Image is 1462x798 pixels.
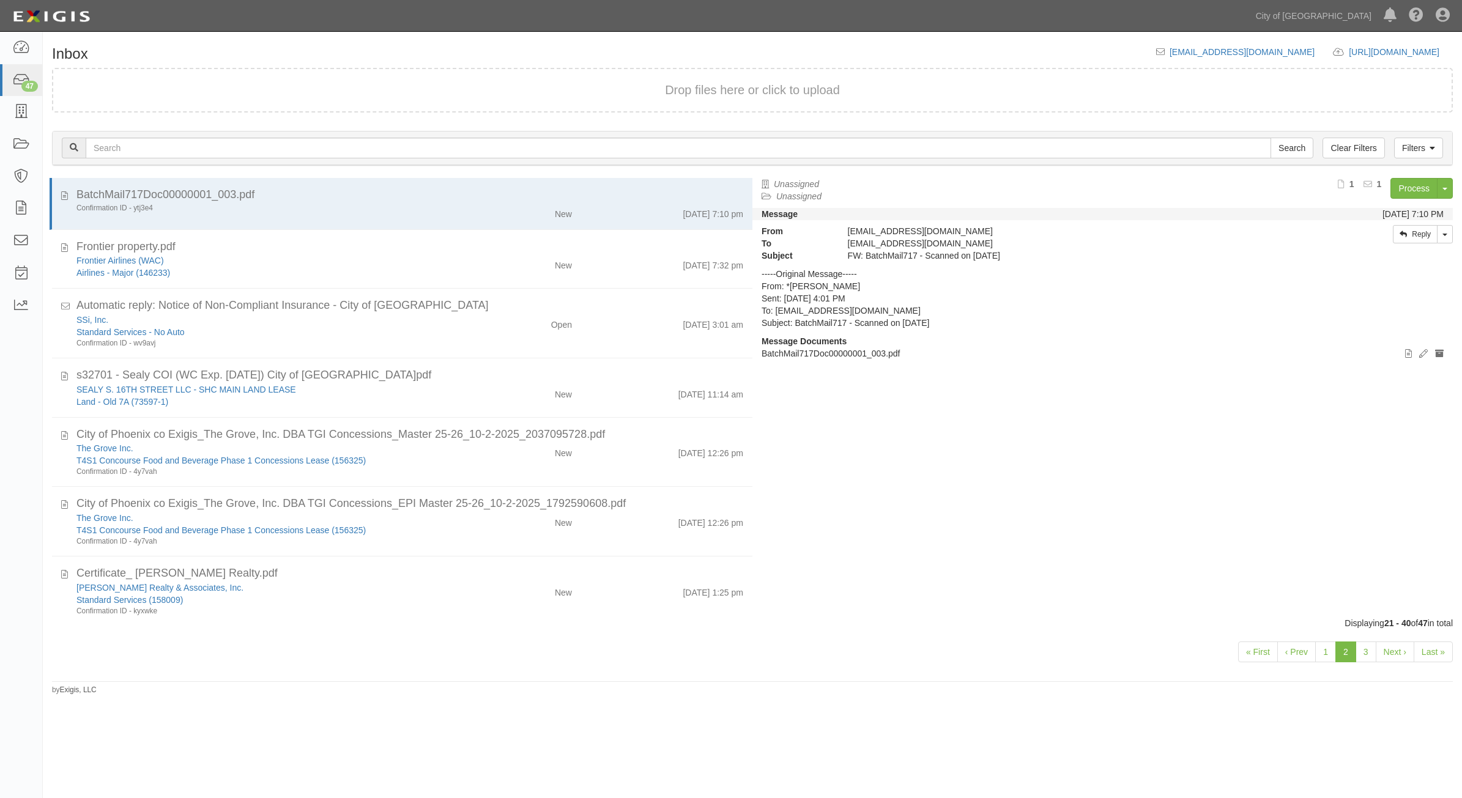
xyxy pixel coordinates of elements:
[1377,179,1382,189] b: 1
[1393,225,1438,243] a: Reply
[76,187,743,203] div: BatchMail717Doc00000001_003.pdf
[76,327,185,337] a: Standard Services - No Auto
[76,525,366,535] a: T4S1 Concourse Food and Beverage Phase 1 Concessions Lease (156325)
[683,314,743,331] div: [DATE] 3:01 am
[839,225,1269,237] div: [EMAIL_ADDRESS][DOMAIN_NAME]
[1170,47,1315,57] a: [EMAIL_ADDRESS][DOMAIN_NAME]
[52,685,97,695] small: by
[76,256,164,265] a: Frontier Airlines (WAC)
[555,203,572,220] div: New
[683,582,743,599] div: [DATE] 1:25 pm
[762,209,798,219] strong: Message
[21,81,38,92] div: 47
[76,467,458,477] div: Confirmation ID - 4y7vah
[76,606,458,616] div: Confirmation ID - kyxwke
[1271,138,1313,158] input: Search
[776,191,822,201] a: Unassigned
[76,513,133,523] a: The Grove Inc.
[1409,9,1423,23] i: Help Center - Complianz
[1394,138,1443,158] a: Filters
[76,368,743,383] div: s32701 - Sealy COI (WC Exp. 9.30.2026) City of Phoenix.pdf
[76,536,458,547] div: Confirmation ID - 4y7vah
[678,442,743,459] div: [DATE] 12:26 pm
[1335,641,1356,662] a: 2
[1250,4,1378,28] a: City of [GEOGRAPHIC_DATA]
[839,237,1269,249] div: inbox@cop.complianz.com
[1384,618,1411,628] b: 21 - 40
[839,249,1269,262] div: FW: BatchMail717 - Scanned on 10/01/25
[76,385,296,394] a: SEALY S. 16TH STREET LLC - SHC MAIN LAND LEASE
[1323,138,1384,158] a: Clear Filters
[1419,350,1428,358] i: Edit document
[76,524,458,536] div: T4S1 Concourse Food and Beverage Phase 1 Concessions Lease (156325)
[555,582,572,599] div: New
[76,268,170,278] a: Airlines - Major (146233)
[1315,641,1336,662] a: 1
[76,442,458,454] div: The Grove Inc.
[76,396,458,408] div: Land - Old 7A (73597-1)
[76,595,183,605] a: Standard Services (158009)
[1349,179,1354,189] b: 1
[76,267,458,279] div: Airlines - Major (146233)
[555,254,572,272] div: New
[76,583,243,593] a: [PERSON_NAME] Realty & Associates, Inc.
[1405,350,1412,358] i: View
[76,443,133,453] a: The Grove Inc.
[762,336,847,346] strong: Message Documents
[76,315,108,325] a: SSi, Inc.
[678,512,743,529] div: [DATE] 12:26 pm
[683,203,743,220] div: [DATE] 7:10 pm
[9,6,94,28] img: logo-5460c22ac91f19d4615b14bd174203de0afe785f0fc80cf4dbbc73dc1793850b.png
[752,237,839,249] strong: To
[43,617,1462,629] div: Displaying of in total
[752,249,839,262] strong: Subject
[665,81,840,99] button: Drop files here or click to upload
[774,179,819,189] a: Unassigned
[555,512,572,529] div: New
[1349,47,1453,57] a: [URL][DOMAIN_NAME]
[52,46,88,62] h1: Inbox
[1435,350,1444,358] i: Archive document
[1238,641,1278,662] a: « First
[76,383,458,396] div: SEALY S. 16TH STREET LLC - SHC MAIN LAND LEASE
[86,138,1271,158] input: Search
[762,268,1444,329] p: -----Original Message----- From: *[PERSON_NAME] Sent: [DATE] 4:01 PM To: [EMAIL_ADDRESS][DOMAIN_N...
[76,397,168,407] a: Land - Old 7A (73597-1)
[678,383,743,401] div: [DATE] 11:14 am
[76,427,743,443] div: City of Phoenix co Exigis_The Grove, Inc. DBA TGI Concessions_Master 25-26_10-2-2025_2037095728.pdf
[76,298,743,314] div: Automatic reply: Notice of Non-Compliant Insurance - City of Phoenix
[76,203,458,213] div: Confirmation ID - ytj3e4
[76,239,743,255] div: Frontier property.pdf
[1277,641,1316,662] a: ‹ Prev
[555,442,572,459] div: New
[76,594,458,606] div: Standard Services (158009)
[555,383,572,401] div: New
[76,582,458,594] div: Berry Realty & Associates, Inc.
[76,566,743,582] div: Certificate_ Berry Realty.pdf
[551,314,572,331] div: Open
[683,254,743,272] div: [DATE] 7:32 pm
[76,456,366,465] a: T4S1 Concourse Food and Beverage Phase 1 Concessions Lease (156325)
[1376,641,1414,662] a: Next ›
[1382,208,1444,220] div: [DATE] 7:10 PM
[762,347,1444,360] p: BatchMail717Doc00000001_003.pdf
[60,685,97,694] a: Exigis, LLC
[1390,178,1438,199] a: Process
[76,454,458,467] div: T4S1 Concourse Food and Beverage Phase 1 Concessions Lease (156325)
[1418,618,1428,628] b: 47
[752,225,839,237] strong: From
[76,254,458,267] div: Frontier Airlines (WAC)
[76,496,743,512] div: City of Phoenix co Exigis_The Grove, Inc. DBA TGI Concessions_EPI Master 25-26_10-2-2025_17925906...
[1414,641,1453,662] a: Last »
[76,338,458,349] div: Confirmation ID - wv9avj
[1356,641,1376,662] a: 3
[76,512,458,524] div: The Grove Inc.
